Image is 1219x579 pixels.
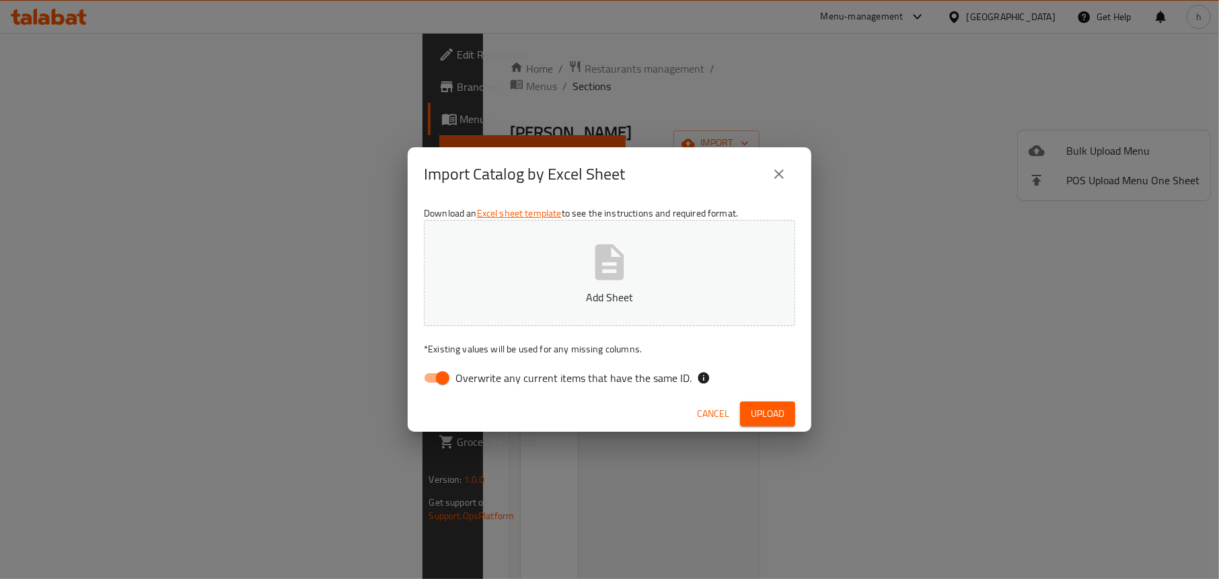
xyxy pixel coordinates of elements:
p: Add Sheet [445,289,774,305]
p: Existing values will be used for any missing columns. [424,342,795,356]
button: close [763,158,795,190]
button: Cancel [692,401,735,426]
div: Download an to see the instructions and required format. [408,201,811,396]
a: Excel sheet template [477,204,562,222]
h2: Import Catalog by Excel Sheet [424,163,625,185]
span: Upload [751,406,784,422]
button: Upload [740,401,795,426]
button: Add Sheet [424,220,795,326]
span: Cancel [697,406,729,422]
svg: If the overwrite option isn't selected, then the items that match an existing ID will be ignored ... [697,371,710,385]
span: Overwrite any current items that have the same ID. [455,370,692,386]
